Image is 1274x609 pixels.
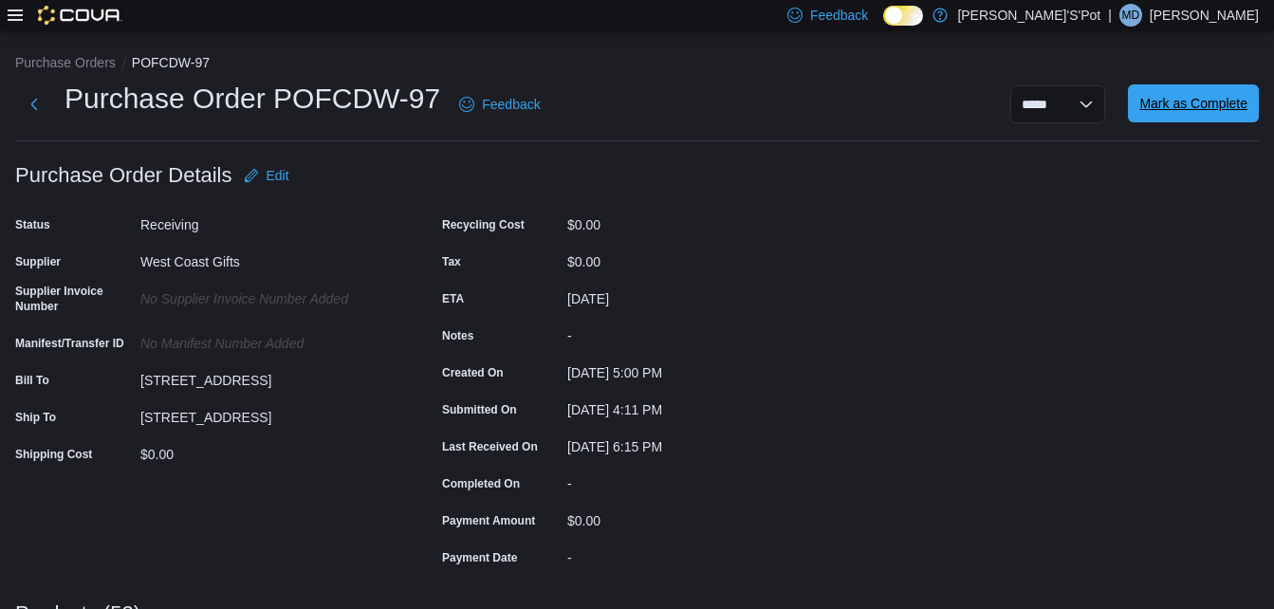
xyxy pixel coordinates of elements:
[140,365,395,388] div: [STREET_ADDRESS]
[140,439,395,462] div: $0.00
[810,6,868,25] span: Feedback
[567,321,822,343] div: -
[567,543,822,565] div: -
[15,336,124,351] label: Manifest/Transfer ID
[1119,4,1142,27] div: Matt Draper
[140,284,395,306] div: No Supplier Invoice Number added
[140,402,395,425] div: [STREET_ADDRESS]
[567,506,822,528] div: $0.00
[15,373,49,388] label: Bill To
[15,254,61,269] label: Supplier
[15,55,116,70] button: Purchase Orders
[567,284,822,306] div: [DATE]
[15,284,133,314] label: Supplier Invoice Number
[567,395,822,417] div: [DATE] 4:11 PM
[267,166,289,185] span: Edit
[15,85,53,123] button: Next
[442,217,525,232] label: Recycling Cost
[442,254,461,269] label: Tax
[567,469,822,491] div: -
[442,476,520,491] label: Completed On
[1122,4,1140,27] span: MD
[140,210,395,232] div: Receiving
[567,247,822,269] div: $0.00
[15,447,92,462] label: Shipping Cost
[442,439,538,454] label: Last Received On
[442,328,473,343] label: Notes
[452,85,547,123] a: Feedback
[957,4,1100,27] p: [PERSON_NAME]'S'Pot
[236,157,297,194] button: Edit
[567,358,822,380] div: [DATE] 5:00 PM
[1108,4,1112,27] p: |
[38,6,122,25] img: Cova
[1150,4,1259,27] p: [PERSON_NAME]
[15,53,1259,76] nav: An example of EuiBreadcrumbs
[883,6,923,26] input: Dark Mode
[567,210,822,232] div: $0.00
[65,80,440,118] h1: Purchase Order POFCDW-97
[442,402,517,417] label: Submitted On
[140,328,395,351] div: No Manifest Number added
[15,410,56,425] label: Ship To
[15,164,232,187] h3: Purchase Order Details
[883,26,884,27] span: Dark Mode
[15,217,50,232] label: Status
[132,55,210,70] button: POFCDW-97
[442,291,464,306] label: ETA
[442,550,517,565] label: Payment Date
[442,365,504,380] label: Created On
[482,95,540,114] span: Feedback
[442,513,535,528] label: Payment Amount
[140,247,395,269] div: West Coast Gifts
[1128,84,1259,122] button: Mark as Complete
[567,432,822,454] div: [DATE] 6:15 PM
[1139,94,1247,113] span: Mark as Complete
